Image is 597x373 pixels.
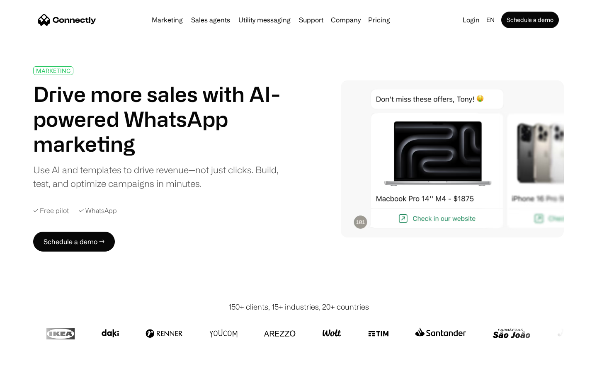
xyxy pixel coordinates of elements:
[33,82,289,156] h1: Drive more sales with AI-powered WhatsApp marketing
[296,17,327,23] a: Support
[459,14,483,26] a: Login
[33,207,69,215] div: ✓ Free pilot
[36,68,70,74] div: MARKETING
[235,17,294,23] a: Utility messaging
[17,358,50,370] ul: Language list
[501,12,559,28] a: Schedule a demo
[33,163,289,190] div: Use AI and templates to drive revenue—not just clicks. Build, test, and optimize campaigns in min...
[365,17,393,23] a: Pricing
[486,14,495,26] div: en
[188,17,233,23] a: Sales agents
[79,207,117,215] div: ✓ WhatsApp
[331,14,361,26] div: Company
[228,301,369,312] div: 150+ clients, 15+ industries, 20+ countries
[33,232,115,252] a: Schedule a demo →
[148,17,186,23] a: Marketing
[8,358,50,370] aside: Language selected: English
